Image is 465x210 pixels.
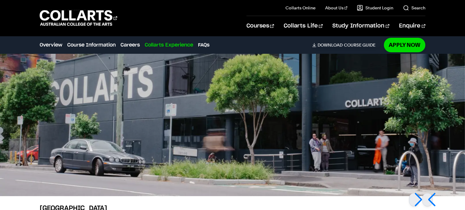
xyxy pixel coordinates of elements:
[246,16,274,36] a: Courses
[67,41,116,49] a: Course Information
[284,16,323,36] a: Collarts Life
[285,5,315,11] a: Collarts Online
[318,42,343,48] span: Download
[357,5,393,11] a: Student Login
[312,42,380,48] a: DownloadCourse Guide
[332,16,389,36] a: Study Information
[198,41,209,49] a: FAQs
[384,38,425,52] a: Apply Now
[403,5,425,11] a: Search
[399,16,425,36] a: Enquire
[40,9,117,27] div: Go to homepage
[325,5,348,11] a: About Us
[145,41,193,49] a: Collarts Experience
[40,41,62,49] a: Overview
[120,41,140,49] a: Careers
